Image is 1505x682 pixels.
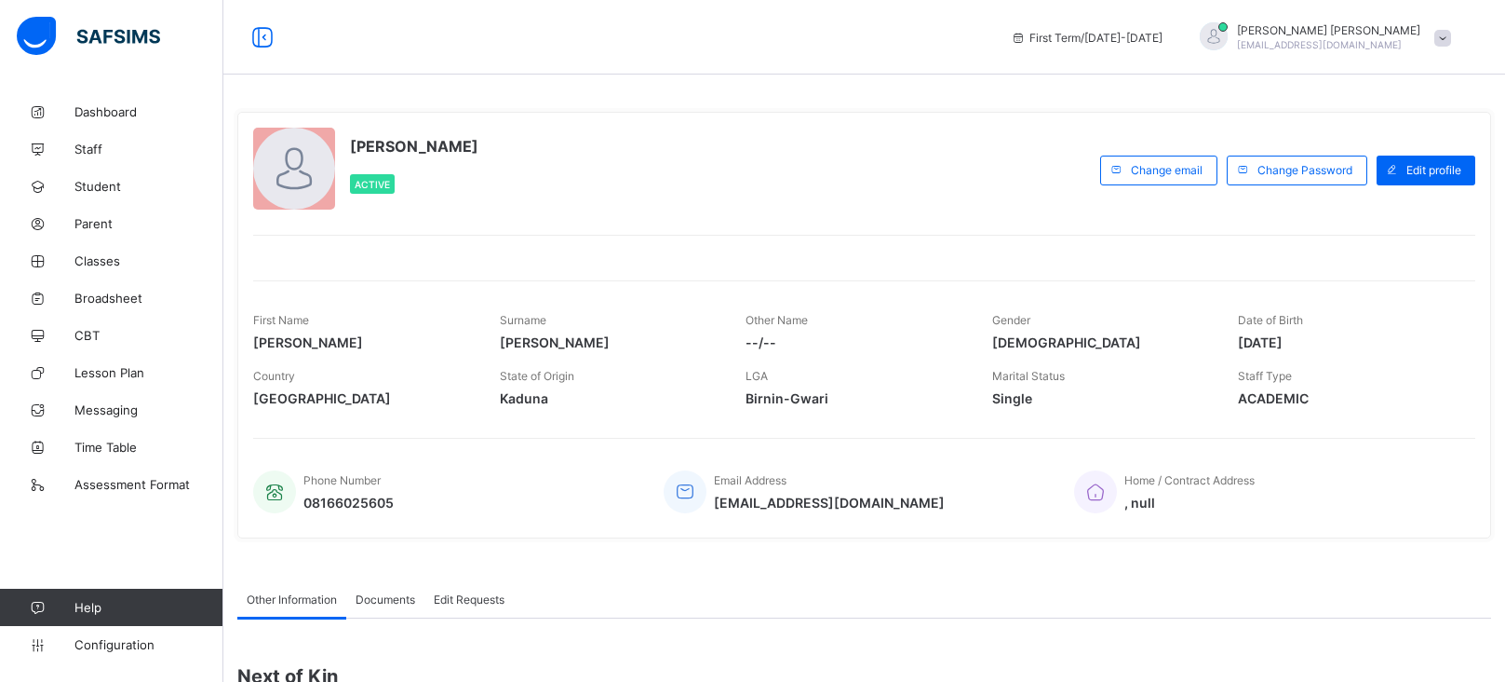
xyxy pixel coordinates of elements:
[992,369,1065,383] span: Marital Status
[1238,334,1457,350] span: [DATE]
[992,313,1030,327] span: Gender
[247,593,337,607] span: Other Information
[74,253,223,268] span: Classes
[303,495,394,511] span: 08166025605
[74,216,223,231] span: Parent
[714,473,786,487] span: Email Address
[500,334,719,350] span: [PERSON_NAME]
[1406,163,1461,177] span: Edit profile
[253,390,472,406] span: [GEOGRAPHIC_DATA]
[253,334,472,350] span: [PERSON_NAME]
[74,365,223,380] span: Lesson Plan
[74,477,223,492] span: Assessment Format
[74,142,223,157] span: Staff
[74,402,223,417] span: Messaging
[500,390,719,406] span: Kaduna
[303,473,381,487] span: Phone Number
[74,328,223,343] span: CBT
[500,313,546,327] span: Surname
[17,17,160,56] img: safsims
[1124,473,1255,487] span: Home / Contract Address
[355,179,390,190] span: Active
[74,291,223,306] span: Broadsheet
[1181,22,1460,53] div: JEREMIAHBENJAMIN
[746,369,768,383] span: LGA
[1238,390,1457,406] span: ACADEMIC
[74,179,223,194] span: Student
[746,390,964,406] span: Birnin-Gwari
[350,137,478,156] span: [PERSON_NAME]
[714,495,945,511] span: [EMAIL_ADDRESS][DOMAIN_NAME]
[1238,369,1292,383] span: Staff Type
[500,369,574,383] span: State of Origin
[746,334,964,350] span: --/--
[746,313,808,327] span: Other Name
[992,334,1211,350] span: [DEMOGRAPHIC_DATA]
[1124,495,1255,511] span: , null
[1238,313,1303,327] span: Date of Birth
[356,593,415,607] span: Documents
[253,313,309,327] span: First Name
[1011,31,1162,45] span: session/term information
[1237,39,1402,50] span: [EMAIL_ADDRESS][DOMAIN_NAME]
[74,440,223,455] span: Time Table
[1257,163,1352,177] span: Change Password
[74,637,222,652] span: Configuration
[1237,23,1420,37] span: [PERSON_NAME] [PERSON_NAME]
[74,104,223,119] span: Dashboard
[253,369,295,383] span: Country
[74,600,222,615] span: Help
[434,593,504,607] span: Edit Requests
[992,390,1211,406] span: Single
[1131,163,1203,177] span: Change email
